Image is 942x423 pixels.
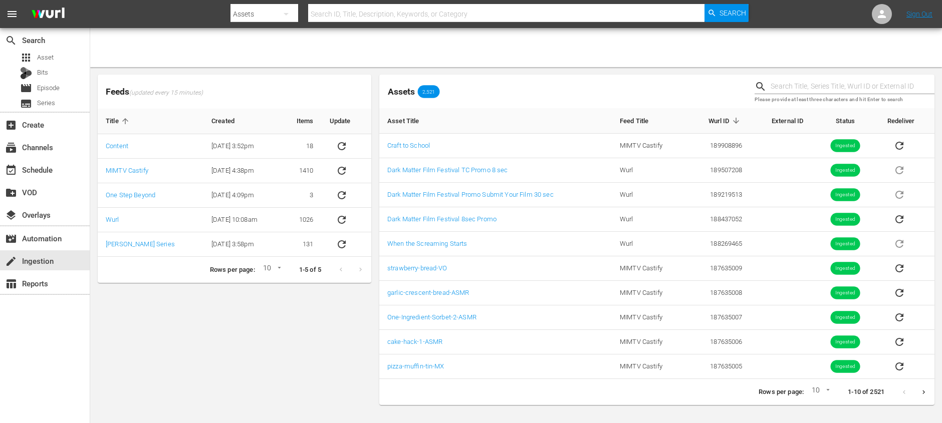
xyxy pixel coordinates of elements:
[106,142,128,150] a: Content
[887,166,911,173] span: Asset is in future lineups. Remove all episodes that contain this asset before redelivering
[98,109,371,257] table: sticky table
[887,190,911,198] span: Asset is in future lineups. Remove all episodes that contain this asset before redelivering
[612,281,686,305] td: MIMTV Castify
[106,167,148,174] a: MIMTV Castify
[686,256,751,281] td: 187635009
[418,89,440,95] span: 2,521
[281,109,322,134] th: Items
[831,142,860,150] span: Ingested
[811,108,879,134] th: Status
[848,387,884,397] p: 1-10 of 2521
[686,232,751,256] td: 188269465
[612,232,686,256] td: Wurl
[612,354,686,379] td: MIMTV Castify
[612,256,686,281] td: MIMTV Castify
[106,216,119,223] a: Wurl
[5,187,17,199] span: VOD
[686,183,751,207] td: 189219513
[24,3,72,26] img: ans4CAIJ8jUAAAAAAAAAAAAAAAAAAAAAAAAgQb4GAAAAAAAAAAAAAAAAAAAAAAAAJMjXAAAAAAAAAAAAAAAAAAAAAAAAgAT5G...
[387,289,469,296] a: garlic-crescent-bread-ASMR
[299,265,321,275] p: 1-5 of 5
[914,382,933,402] button: Next page
[37,53,54,63] span: Asset
[203,232,281,257] td: [DATE] 3:58pm
[20,67,32,79] div: Bits
[387,313,477,321] a: One-Ingredient-Sorbet-2-ASMR
[5,233,17,245] span: Automation
[203,183,281,208] td: [DATE] 4:09pm
[5,255,17,267] span: Ingestion
[720,4,746,22] span: Search
[906,10,932,18] a: Sign Out
[203,134,281,159] td: [DATE] 3:52pm
[281,232,322,257] td: 131
[755,96,934,104] p: Please provide at least three characters and hit Enter to search
[831,216,860,223] span: Ingested
[5,35,17,47] span: Search
[37,98,55,108] span: Series
[612,305,686,330] td: MIMTV Castify
[686,305,751,330] td: 187635007
[6,8,18,20] span: menu
[387,215,497,223] a: Dark Matter Film Festival 8sec Promo
[387,338,442,345] a: cake-hack-1-ASMR
[704,4,749,22] button: Search
[387,264,447,272] a: strawberry-bread-VO
[5,209,17,221] span: Overlays
[281,183,322,208] td: 3
[831,265,860,272] span: Ingested
[387,362,444,370] a: pizza-muffin-tin-MX
[887,239,911,247] span: Asset is in future lineups. Remove all episodes that contain this asset before redelivering
[612,108,686,134] th: Feed Title
[686,158,751,183] td: 189507208
[771,79,934,94] input: Search Title, Series Title, Wurl ID or External ID
[5,278,17,290] span: Reports
[831,338,860,346] span: Ingested
[20,98,32,110] span: Series
[203,208,281,232] td: [DATE] 10:08am
[20,82,32,94] span: Episode
[388,87,415,97] span: Assets
[612,134,686,158] td: MIMTV Castify
[211,117,248,126] span: Created
[686,354,751,379] td: 187635005
[387,116,432,125] span: Asset Title
[203,159,281,183] td: [DATE] 4:38pm
[808,384,832,399] div: 10
[831,240,860,248] span: Ingested
[612,330,686,354] td: MIMTV Castify
[612,183,686,207] td: Wurl
[709,116,743,125] span: Wurl ID
[879,108,934,134] th: Redeliver
[281,134,322,159] td: 18
[759,387,804,397] p: Rows per page:
[686,281,751,305] td: 187635008
[686,330,751,354] td: 187635006
[387,142,430,149] a: Craft to School
[210,265,255,275] p: Rows per page:
[20,52,32,64] span: Asset
[831,167,860,174] span: Ingested
[686,207,751,232] td: 188437052
[831,363,860,370] span: Ingested
[379,108,934,379] table: sticky table
[831,314,860,321] span: Ingested
[387,191,554,198] a: Dark Matter Film Festival Promo Submit Your Film 30 sec
[37,68,48,78] span: Bits
[106,240,175,248] a: [PERSON_NAME] Series
[5,142,17,154] span: Channels
[259,262,283,277] div: 10
[98,84,371,100] span: Feeds
[387,166,508,174] a: Dark Matter Film Festival TC Promo 8 sec
[322,109,371,134] th: Update
[106,191,155,199] a: One Step Beyond
[281,159,322,183] td: 1410
[387,240,467,247] a: When the Screaming Starts
[281,208,322,232] td: 1026
[686,134,751,158] td: 189908896
[37,83,60,93] span: Episode
[5,119,17,131] span: Create
[129,89,203,97] span: (updated every 15 minutes)
[831,191,860,199] span: Ingested
[612,158,686,183] td: Wurl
